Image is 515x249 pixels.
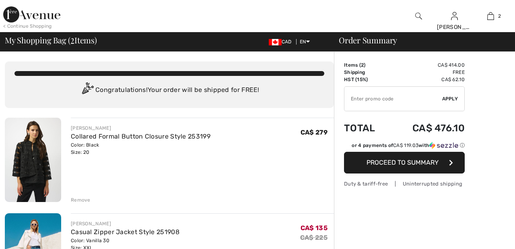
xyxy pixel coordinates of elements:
[344,69,389,76] td: Shipping
[71,228,179,236] a: Casual Zipper Jacket Style 251908
[344,61,389,69] td: Items ( )
[71,124,210,132] div: [PERSON_NAME]
[300,234,328,241] s: CA$ 225
[344,76,389,83] td: HST (15%)
[71,220,179,227] div: [PERSON_NAME]
[389,69,465,76] td: Free
[344,114,389,142] td: Total
[71,133,210,140] a: Collared Formal Button Closure Style 253199
[5,118,61,202] img: Collared Formal Button Closure Style 253199
[70,34,74,45] span: 2
[79,82,95,98] img: Congratulation2.svg
[389,114,465,142] td: CA$ 476.10
[367,159,439,166] span: Proceed to Summary
[329,36,510,44] div: Order Summary
[344,142,465,152] div: or 4 payments ofCA$ 119.03withSezzle Click to learn more about Sezzle
[451,12,458,20] a: Sign In
[352,142,465,149] div: or 4 payments of with
[437,23,472,31] div: [PERSON_NAME]
[389,76,465,83] td: CA$ 62.10
[389,61,465,69] td: CA$ 414.00
[71,196,91,204] div: Remove
[361,62,364,68] span: 2
[473,11,508,21] a: 2
[269,39,295,45] span: CAD
[451,11,458,21] img: My Info
[300,39,310,45] span: EN
[269,39,282,45] img: Canadian Dollar
[498,12,501,20] span: 2
[344,87,442,111] input: Promo code
[415,11,422,21] img: search the website
[3,6,60,22] img: 1ère Avenue
[393,143,418,148] span: CA$ 119.03
[5,36,97,44] span: My Shopping Bag ( Items)
[301,129,328,136] span: CA$ 279
[344,180,465,188] div: Duty & tariff-free | Uninterrupted shipping
[14,82,324,98] div: Congratulations! Your order will be shipped for FREE!
[442,95,458,102] span: Apply
[71,141,210,156] div: Color: Black Size: 20
[429,142,458,149] img: Sezzle
[344,152,465,173] button: Proceed to Summary
[487,11,494,21] img: My Bag
[3,22,52,30] div: < Continue Shopping
[301,224,328,232] span: CA$ 135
